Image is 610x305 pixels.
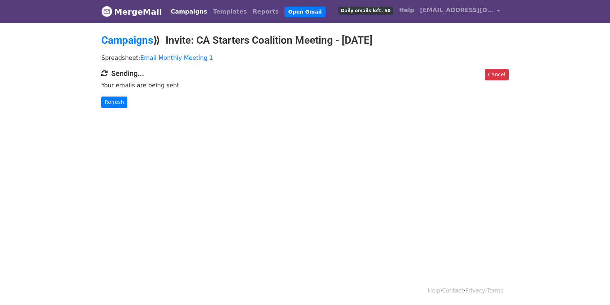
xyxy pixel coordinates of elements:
a: Privacy [465,287,485,294]
a: Reports [250,4,282,19]
h4: Sending... [101,69,509,78]
a: Templates [210,4,250,19]
a: Campaigns [101,34,153,46]
a: [EMAIL_ADDRESS][DOMAIN_NAME] [417,3,503,20]
a: Open Gmail [284,7,325,17]
p: Spreadsheet: [101,54,509,62]
a: Terms [487,287,503,294]
span: [EMAIL_ADDRESS][DOMAIN_NAME] [420,6,493,15]
a: Help [428,287,440,294]
a: Cancel [485,69,509,80]
a: Daily emails left: 50 [335,3,396,18]
img: MergeMail logo [101,6,112,17]
a: Contact [442,287,464,294]
span: Daily emails left: 50 [338,7,393,15]
a: Refresh [101,97,127,108]
a: MergeMail [101,4,162,19]
a: Campaigns [168,4,210,19]
p: Your emails are being sent. [101,81,509,89]
a: Email Monthly Meeting 1 [140,54,213,61]
a: Help [396,3,417,18]
h2: ⟫ Invite: CA Starters Coalition Meeting - [DATE] [101,34,509,47]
